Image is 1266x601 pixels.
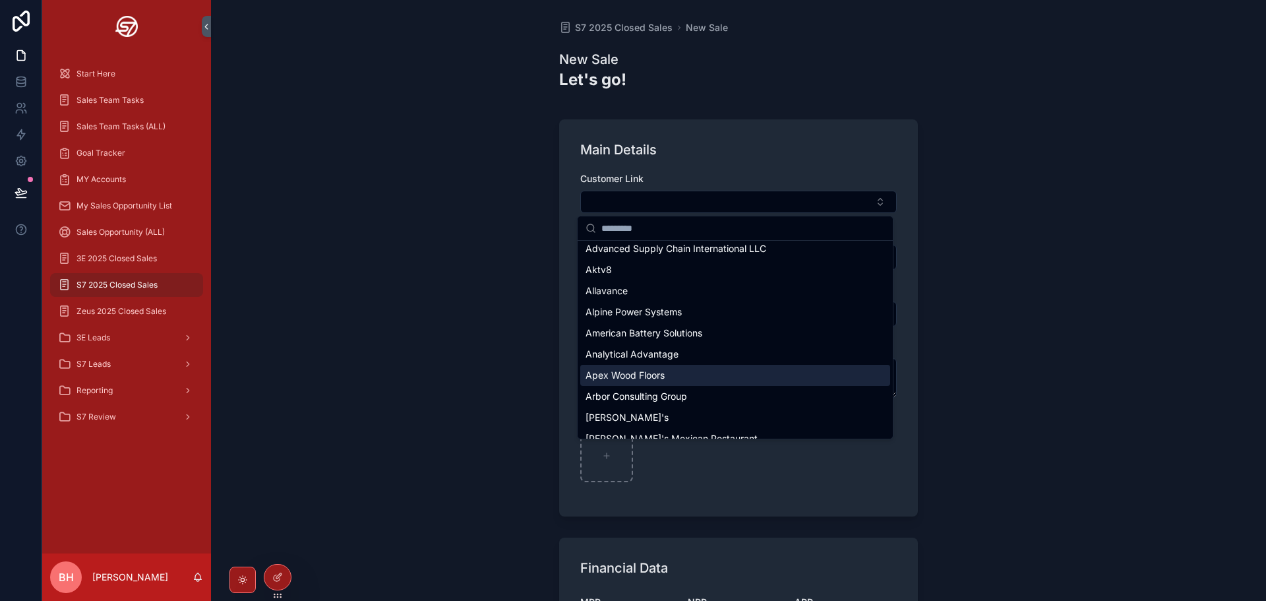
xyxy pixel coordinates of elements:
[50,141,203,165] a: Goal Tracker
[586,263,612,276] span: Aktv8
[76,121,166,132] span: Sales Team Tasks (ALL)
[50,115,203,139] a: Sales Team Tasks (ALL)
[76,174,126,185] span: MY Accounts
[76,412,116,422] span: S7 Review
[50,194,203,218] a: My Sales Opportunity List
[76,280,158,290] span: S7 2025 Closed Sales
[50,247,203,270] a: 3E 2025 Closed Sales
[559,69,626,90] h2: Let's go!
[42,53,211,446] div: scrollable content
[586,305,682,319] span: Alpine Power Systems
[586,284,628,298] span: Allavance
[76,385,113,396] span: Reporting
[50,379,203,402] a: Reporting
[59,569,74,585] span: BH
[586,327,702,340] span: American Battery Solutions
[76,253,157,264] span: 3E 2025 Closed Sales
[580,191,897,213] button: Select Button
[580,559,668,577] h1: Financial Data
[586,369,665,382] span: Apex Wood Floors
[586,432,758,445] span: [PERSON_NAME]'s Mexican Restaurant
[76,306,166,317] span: Zeus 2025 Closed Sales
[92,571,168,584] p: [PERSON_NAME]
[50,300,203,323] a: Zeus 2025 Closed Sales
[76,201,172,211] span: My Sales Opportunity List
[586,242,766,255] span: Advanced Supply Chain International LLC
[559,50,626,69] h1: New Sale
[686,21,728,34] a: New Sale
[559,21,673,34] a: S7 2025 Closed Sales
[50,273,203,297] a: S7 2025 Closed Sales
[578,241,893,439] div: Suggestions
[50,88,203,112] a: Sales Team Tasks
[50,405,203,429] a: S7 Review
[580,141,657,159] h1: Main Details
[76,227,165,237] span: Sales Opportunity (ALL)
[586,411,669,424] span: [PERSON_NAME]'s
[76,95,144,106] span: Sales Team Tasks
[115,16,138,37] img: App logo
[580,173,644,184] span: Customer Link
[76,69,115,79] span: Start Here
[76,148,125,158] span: Goal Tracker
[50,326,203,350] a: 3E Leads
[50,62,203,86] a: Start Here
[50,168,203,191] a: MY Accounts
[586,348,678,361] span: Analytical Advantage
[76,359,111,369] span: S7 Leads
[575,21,673,34] span: S7 2025 Closed Sales
[50,220,203,244] a: Sales Opportunity (ALL)
[586,390,687,403] span: Arbor Consulting Group
[50,352,203,376] a: S7 Leads
[76,332,110,343] span: 3E Leads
